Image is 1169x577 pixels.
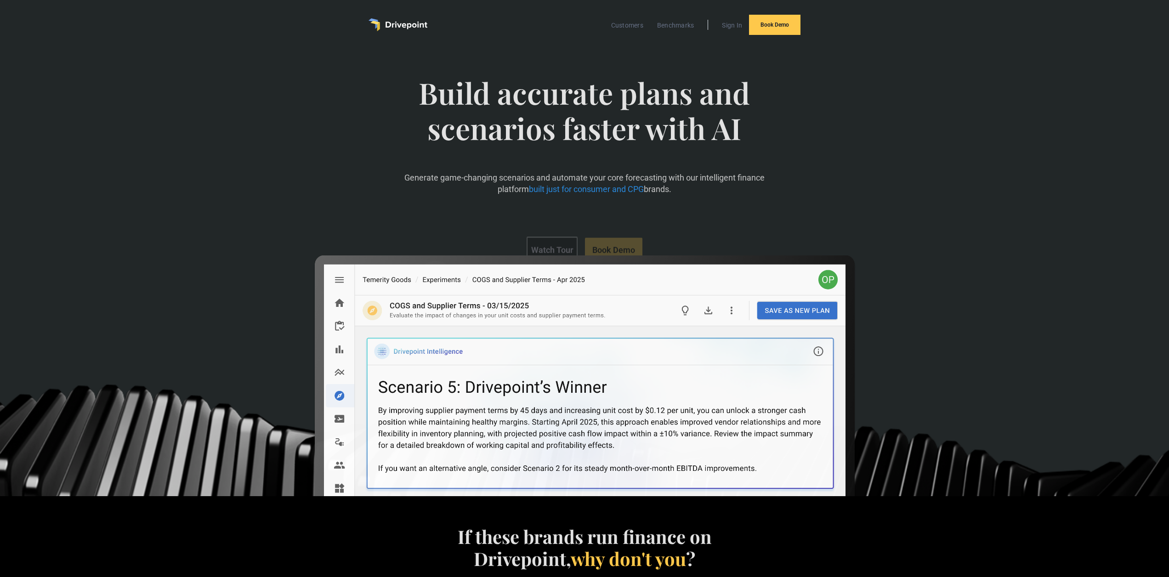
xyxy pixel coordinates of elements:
a: Sign In [717,19,747,31]
span: Build accurate plans and scenarios faster with AI [380,75,788,164]
a: home [369,18,427,31]
a: Customers [607,19,648,31]
p: Generate game-changing scenarios and automate your core forecasting with our intelligent finance ... [380,172,788,195]
span: why don't you [571,546,686,571]
span: built just for consumer and CPG [529,184,644,194]
a: Book Demo [585,238,642,262]
h4: If these brands run finance on Drivepoint, ? [453,526,716,570]
a: Watch Tour [527,237,578,263]
a: Book Demo [749,15,800,35]
a: Benchmarks [653,19,699,31]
